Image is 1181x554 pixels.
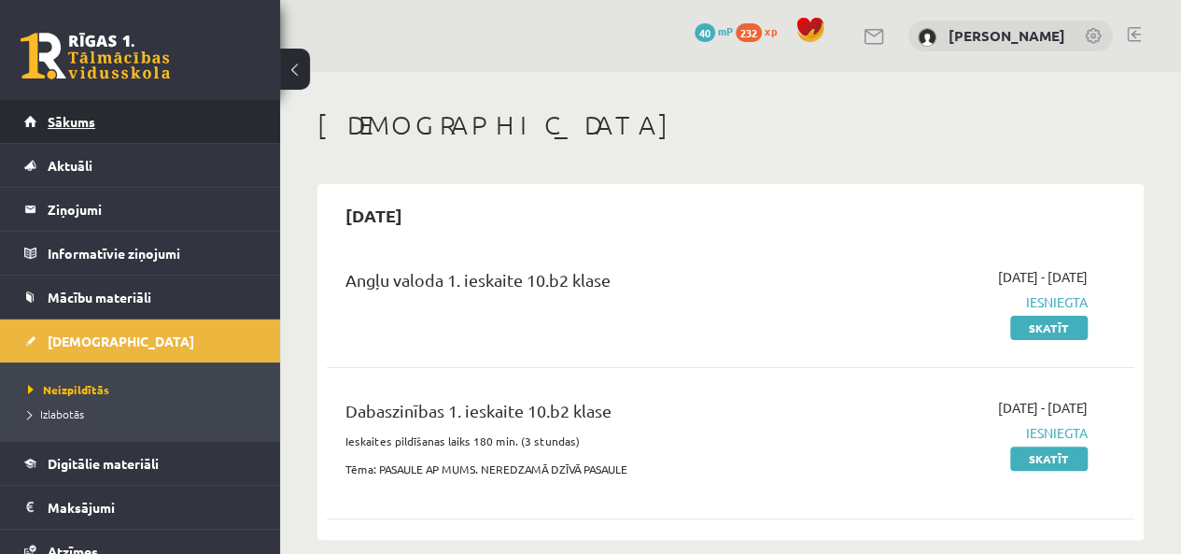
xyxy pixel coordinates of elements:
[327,193,421,237] h2: [DATE]
[695,23,733,38] a: 40 mP
[48,289,151,305] span: Mācību materiāli
[24,486,257,529] a: Maksājumi
[48,157,92,174] span: Aktuāli
[28,382,109,397] span: Neizpildītās
[695,23,715,42] span: 40
[736,23,762,42] span: 232
[765,23,777,38] span: xp
[28,381,261,398] a: Neizpildītās
[24,232,257,275] a: Informatīvie ziņojumi
[998,398,1088,418] span: [DATE] - [DATE]
[21,33,170,79] a: Rīgas 1. Tālmācības vidusskola
[24,188,257,231] a: Ziņojumi
[28,405,261,422] a: Izlabotās
[48,232,257,275] legend: Informatīvie ziņojumi
[1010,316,1088,340] a: Skatīt
[24,442,257,485] a: Digitālie materiāli
[48,113,95,130] span: Sākums
[24,144,257,187] a: Aktuāli
[24,320,257,362] a: [DEMOGRAPHIC_DATA]
[859,423,1088,443] span: Iesniegta
[345,398,831,433] div: Dabaszinības 1. ieskaite 10.b2 klase
[317,109,1144,141] h1: [DEMOGRAPHIC_DATA]
[918,28,936,47] img: Fjodors Latatujevs
[345,433,831,449] p: Ieskaites pildīšanas laiks 180 min. (3 stundas)
[48,188,257,231] legend: Ziņojumi
[28,406,84,421] span: Izlabotās
[345,461,831,477] p: Tēma: PASAULE AP MUMS. NEREDZAMĀ DZĪVĀ PASAULE
[345,267,831,302] div: Angļu valoda 1. ieskaite 10.b2 klase
[48,486,257,529] legend: Maksājumi
[24,276,257,319] a: Mācību materiāli
[48,455,159,472] span: Digitālie materiāli
[998,267,1088,287] span: [DATE] - [DATE]
[24,100,257,143] a: Sākums
[48,333,194,349] span: [DEMOGRAPHIC_DATA]
[718,23,733,38] span: mP
[736,23,786,38] a: 232 xp
[1010,447,1088,471] a: Skatīt
[859,292,1088,312] span: Iesniegta
[949,26,1065,45] a: [PERSON_NAME]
